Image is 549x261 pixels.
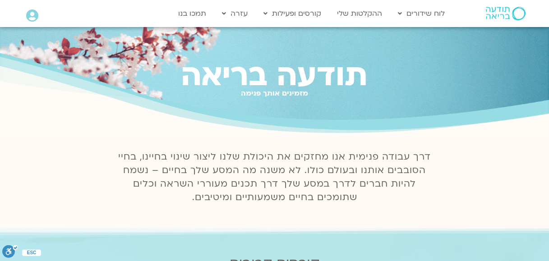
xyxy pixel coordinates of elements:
a: עזרה [217,5,252,22]
p: דרך עבודה פנימית אנו מחזקים את היכולת שלנו ליצור שינוי בחיינו, בחיי הסובבים אותנו ובעולם כולו. לא... [113,150,436,204]
a: קורסים ופעילות [259,5,326,22]
a: לוח שידורים [393,5,449,22]
img: תודעה בריאה [486,7,526,20]
a: ההקלטות שלי [332,5,387,22]
a: תמכו בנו [174,5,211,22]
